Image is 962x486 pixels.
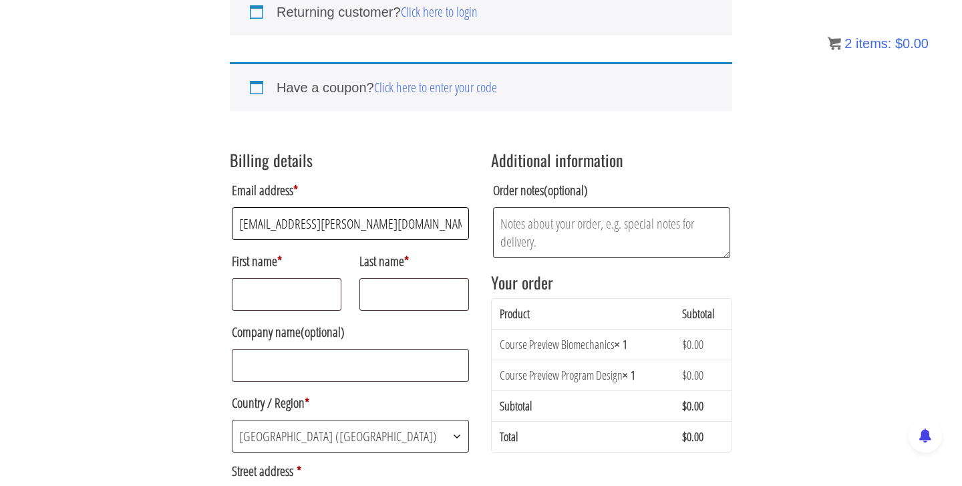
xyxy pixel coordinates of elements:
[492,390,674,421] th: Subtotal
[828,37,841,50] img: icon11.png
[492,299,674,329] th: Product
[674,299,732,329] th: Subtotal
[232,248,341,275] label: First name
[615,336,627,352] strong: × 1
[856,36,891,51] span: items:
[682,336,687,352] span: $
[682,429,703,445] bdi: 0.00
[493,177,730,204] label: Order notes
[374,78,497,96] a: Click here to enter your code
[895,36,929,51] bdi: 0.00
[895,36,903,51] span: $
[623,367,635,383] strong: × 1
[401,3,478,21] a: Click here to login
[544,181,588,199] span: (optional)
[359,248,469,275] label: Last name
[491,151,732,168] h3: Additional information
[844,36,852,51] span: 2
[232,420,468,452] span: United States (US)
[492,329,674,360] td: Course Preview Biomechanics
[230,62,732,111] div: Have a coupon?
[682,336,703,352] bdi: 0.00
[682,398,687,414] span: $
[232,319,469,346] label: Company name
[232,177,469,204] label: Email address
[301,323,345,341] span: (optional)
[232,390,469,416] label: Country / Region
[682,367,687,383] span: $
[232,420,469,453] span: Country / Region
[682,398,703,414] bdi: 0.00
[492,421,674,452] th: Total
[230,151,471,168] h3: Billing details
[682,367,703,383] bdi: 0.00
[491,471,732,483] iframe: PayPal Message 1
[828,36,929,51] a: 2 items: $0.00
[492,360,674,390] td: Course Preview Program Design
[491,273,732,291] h3: Your order
[232,458,469,485] label: Street address
[682,429,687,445] span: $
